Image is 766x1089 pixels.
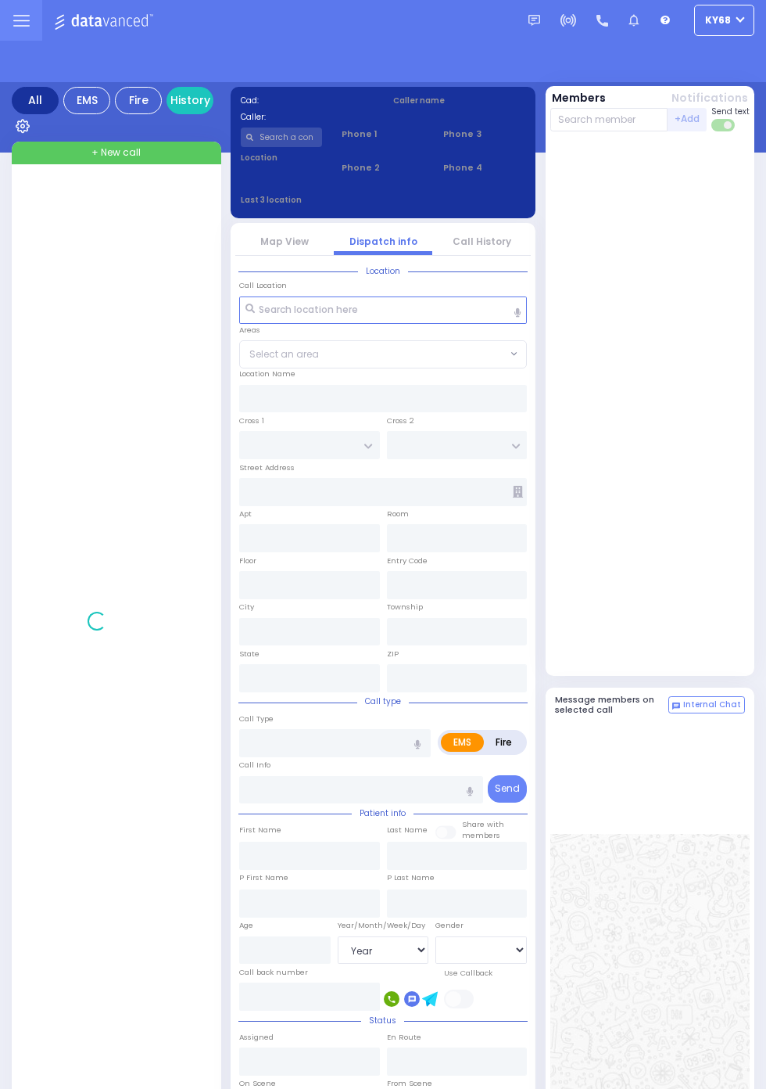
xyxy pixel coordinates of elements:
[241,128,323,147] input: Search a contact
[249,347,319,361] span: Select an area
[387,825,428,836] label: Last Name
[239,967,308,978] label: Call back number
[528,15,540,27] img: message.svg
[711,106,750,117] span: Send text
[12,87,59,114] div: All
[443,128,525,141] span: Phone 3
[668,696,745,713] button: Internal Chat
[387,1032,421,1043] label: En Route
[361,1015,404,1026] span: Status
[239,280,287,291] label: Call Location
[453,235,511,248] a: Call History
[239,415,264,426] label: Cross 1
[239,555,256,566] label: Floor
[694,5,754,36] button: ky68
[393,95,526,106] label: Caller name
[483,733,524,752] label: Fire
[115,87,162,114] div: Fire
[338,920,429,931] div: Year/Month/Week/Day
[444,968,492,979] label: Use Callback
[672,703,680,710] img: comment-alt.png
[239,713,274,724] label: Call Type
[387,1078,432,1089] label: From Scene
[711,117,736,133] label: Turn off text
[552,90,606,106] button: Members
[241,194,384,206] label: Last 3 location
[239,760,270,771] label: Call Info
[241,152,323,164] label: Location
[352,807,413,819] span: Patient info
[387,649,399,660] label: ZIP
[239,1032,274,1043] label: Assigned
[166,87,213,114] a: History
[357,695,409,707] span: Call type
[358,265,408,277] span: Location
[260,235,309,248] a: Map View
[239,825,281,836] label: First Name
[239,462,295,473] label: Street Address
[239,649,260,660] label: State
[342,128,424,141] span: Phone 1
[387,872,435,883] label: P Last Name
[513,486,523,498] span: Other building occupants
[683,699,741,710] span: Internal Chat
[91,146,141,160] span: + New call
[239,872,288,883] label: P First Name
[555,695,669,715] h5: Message members on selected call
[239,325,260,336] label: Areas
[488,775,527,803] button: Send
[387,555,428,566] label: Entry Code
[387,415,414,426] label: Cross 2
[550,108,668,131] input: Search member
[441,733,484,752] label: EMS
[705,13,731,27] span: ky68
[349,235,417,248] a: Dispatch info
[671,90,748,106] button: Notifications
[443,161,525,174] span: Phone 4
[241,111,374,123] label: Caller:
[239,297,527,325] input: Search location here
[239,602,254,613] label: City
[239,509,252,519] label: Apt
[239,368,295,379] label: Location Name
[239,920,253,931] label: Age
[387,602,423,613] label: Township
[63,87,110,114] div: EMS
[54,11,158,31] img: Logo
[239,1078,276,1089] label: On Scene
[387,509,409,519] label: Room
[462,830,500,840] span: members
[462,819,504,829] small: Share with
[241,95,374,106] label: Cad:
[435,920,464,931] label: Gender
[342,161,424,174] span: Phone 2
